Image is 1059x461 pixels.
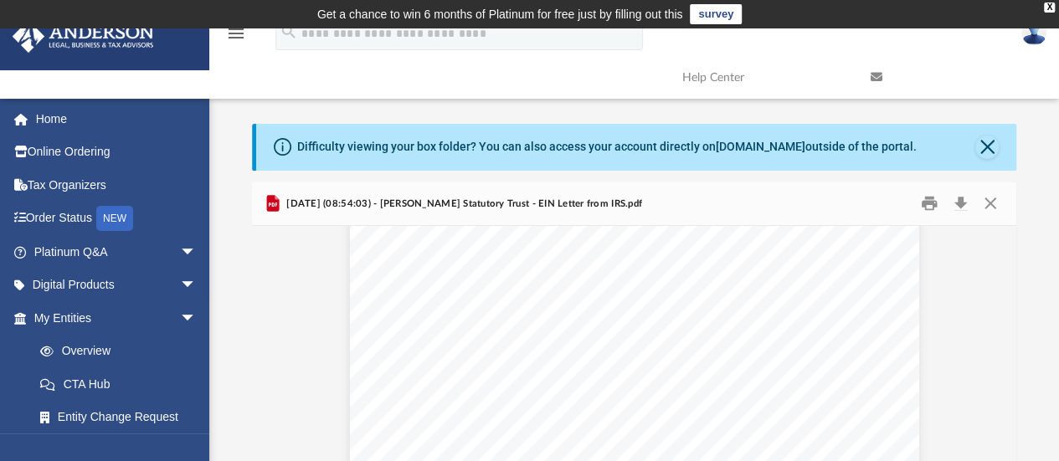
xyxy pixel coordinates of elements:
[96,206,133,231] div: NEW
[12,301,222,335] a: My Entitiesarrow_drop_down
[280,23,298,41] i: search
[12,102,222,136] a: Home
[690,4,742,24] a: survey
[8,20,159,53] img: Anderson Advisors Platinum Portal
[23,401,222,434] a: Entity Change Request
[283,197,642,212] span: [DATE] (08:54:03) - [PERSON_NAME] Statutory Trust - EIN Letter from IRS.pdf
[1021,21,1046,45] img: User Pic
[12,202,222,236] a: Order StatusNEW
[12,168,222,202] a: Tax Organizers
[12,136,222,169] a: Online Ordering
[226,23,246,44] i: menu
[975,191,1005,217] button: Close
[23,367,222,401] a: CTA Hub
[12,235,222,269] a: Platinum Q&Aarrow_drop_down
[912,191,946,217] button: Print
[670,44,858,110] a: Help Center
[297,138,917,156] div: Difficulty viewing your box folder? You can also access your account directly on outside of the p...
[12,269,222,302] a: Digital Productsarrow_drop_down
[1044,3,1055,13] div: close
[226,32,246,44] a: menu
[23,335,222,368] a: Overview
[317,4,683,24] div: Get a chance to win 6 months of Platinum for free just by filling out this
[716,140,805,153] a: [DOMAIN_NAME]
[180,301,213,336] span: arrow_drop_down
[180,235,213,269] span: arrow_drop_down
[180,269,213,303] span: arrow_drop_down
[945,191,975,217] button: Download
[975,136,999,159] button: Close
